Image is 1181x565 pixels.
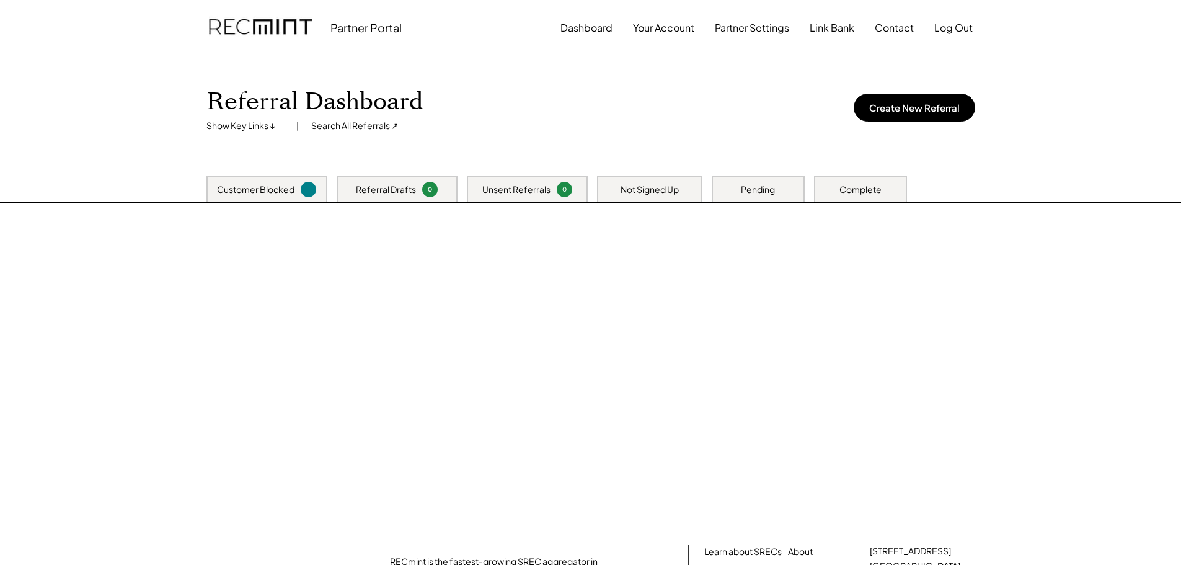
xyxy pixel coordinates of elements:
button: Partner Settings [715,16,789,40]
div: 0 [424,185,436,194]
h1: Referral Dashboard [206,87,423,117]
div: 0 [559,185,570,194]
div: Complete [839,184,882,196]
button: Create New Referral [854,94,975,122]
img: recmint-logotype%403x.png [209,7,312,49]
div: Not Signed Up [621,184,679,196]
a: About [788,546,813,558]
button: Log Out [934,16,973,40]
button: Link Bank [810,16,854,40]
div: Pending [741,184,775,196]
div: [STREET_ADDRESS] [870,545,951,558]
button: Contact [875,16,914,40]
button: Dashboard [560,16,613,40]
div: Partner Portal [330,20,402,35]
div: Customer Blocked [217,184,294,196]
div: | [296,120,299,132]
div: Search All Referrals ↗ [311,120,399,132]
a: Learn about SRECs [704,546,782,558]
button: Your Account [633,16,694,40]
div: Referral Drafts [356,184,416,196]
div: Unsent Referrals [482,184,551,196]
div: Show Key Links ↓ [206,120,284,132]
